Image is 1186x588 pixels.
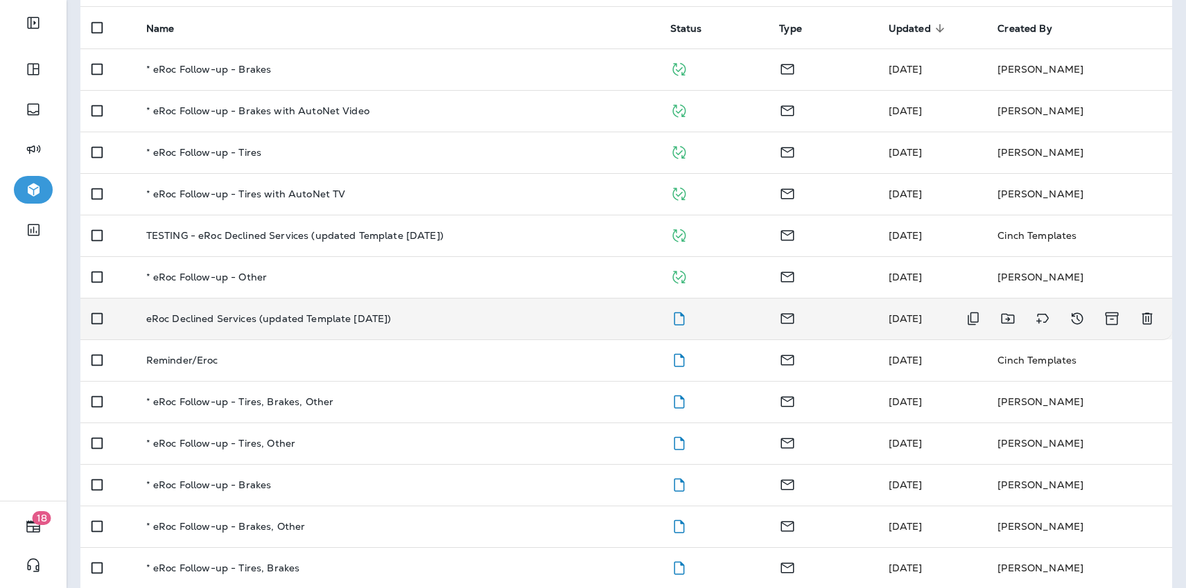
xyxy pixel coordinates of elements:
[994,305,1022,332] button: Move to folder
[779,186,796,199] span: Email
[986,48,1172,90] td: [PERSON_NAME]
[889,229,923,242] span: Frank Carreno
[33,511,51,525] span: 18
[959,305,987,332] button: Duplicate
[889,520,923,533] span: [DATE]
[670,145,688,157] span: Published
[146,147,261,158] p: * eRoc Follow-up - Tires
[670,62,688,74] span: Published
[889,479,923,491] span: Jennifer Welch
[889,562,923,574] span: [DATE]
[1133,305,1161,332] button: Delete
[997,22,1070,35] span: Created By
[146,521,305,532] p: * eRoc Follow-up - Brakes, Other
[670,477,688,490] span: Draft
[986,339,1172,381] td: Cinch Templates
[986,381,1172,422] td: [PERSON_NAME]
[670,560,688,573] span: Draft
[889,437,923,449] span: [DATE]
[986,173,1172,215] td: [PERSON_NAME]
[889,271,923,283] span: Michelle Anderson
[889,146,923,159] span: [DATE]
[986,506,1172,547] td: [PERSON_NAME]
[146,188,346,199] p: * eRoc Follow-up - Tires with AutoNet TV
[889,63,923,75] span: Shire Marketing
[670,103,688,116] span: Published
[146,23,175,35] span: Name
[146,438,295,449] p: * eRoc Follow-up - Tires, Other
[779,269,796,282] span: Email
[670,22,720,35] span: Status
[986,256,1172,298] td: [PERSON_NAME]
[779,311,796,323] span: Email
[670,436,688,448] span: Draft
[670,269,688,282] span: Published
[670,228,688,240] span: Published
[146,479,272,490] p: * eRoc Follow-up - Brakes
[889,354,923,366] span: Gabe Davis
[146,355,218,366] p: Reminder/Eroc
[670,311,688,323] span: Draft
[779,62,796,74] span: Email
[1098,305,1126,332] button: Archive
[146,105,369,116] p: * eRoc Follow-up - Brakes with AutoNet Video
[779,22,820,35] span: Type
[889,22,949,35] span: Updated
[14,9,53,37] button: Expand Sidebar
[670,186,688,199] span: Published
[889,188,923,200] span: [DATE]
[146,230,444,241] p: TESTING - eRoc Declined Services (updated Template [DATE])
[986,90,1172,132] td: [PERSON_NAME]
[779,228,796,240] span: Email
[779,519,796,531] span: Email
[670,353,688,365] span: Draft
[670,394,688,407] span: Draft
[146,22,193,35] span: Name
[779,23,802,35] span: Type
[670,23,702,35] span: Status
[889,105,923,117] span: Shire Marketing
[986,132,1172,173] td: [PERSON_NAME]
[146,562,299,573] p: * eRoc Follow-up - Tires, Brakes
[779,560,796,573] span: Email
[779,436,796,448] span: Email
[889,23,931,35] span: Updated
[986,422,1172,464] td: [PERSON_NAME]
[779,353,796,365] span: Email
[986,215,1172,256] td: Cinch Templates
[779,477,796,490] span: Email
[146,271,267,283] p: * eRoc Follow-up - Other
[146,313,392,324] p: eRoc Declined Services (updated Template [DATE])
[670,519,688,531] span: Draft
[146,396,333,407] p: * eRoc Follow-up - Tires, Brakes, Other
[14,513,53,540] button: 18
[779,103,796,116] span: Email
[889,312,923,325] span: Logan Chugg
[986,464,1172,506] td: [PERSON_NAME]
[779,145,796,157] span: Email
[889,395,923,408] span: [DATE]
[779,394,796,407] span: Email
[1029,305,1056,332] button: Add tags
[1063,305,1091,332] button: View Changelog
[997,23,1052,35] span: Created By
[146,64,272,75] p: * eRoc Follow-up - Brakes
